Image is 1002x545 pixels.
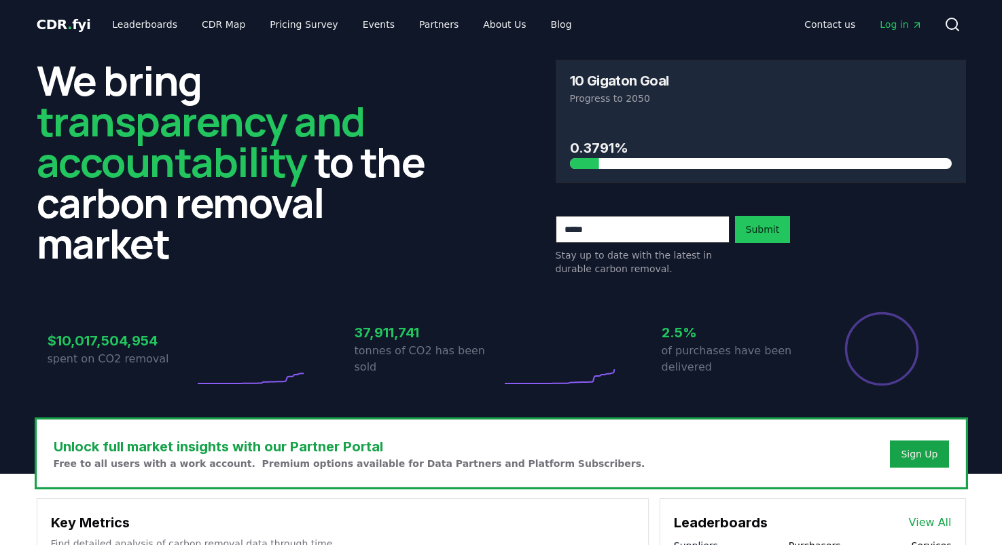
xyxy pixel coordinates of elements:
[880,18,922,31] span: Log in
[890,440,948,468] button: Sign Up
[352,12,406,37] a: Events
[259,12,348,37] a: Pricing Survey
[556,248,730,276] p: Stay up to date with the latest in durable carbon removal.
[101,12,188,37] a: Leaderboards
[355,322,501,343] h3: 37,911,741
[37,16,91,33] span: CDR fyi
[408,12,469,37] a: Partners
[48,351,194,367] p: spent on CO2 removal
[355,343,501,375] p: tonnes of CO2 has been sold
[793,12,866,37] a: Contact us
[909,514,952,531] a: View All
[844,311,920,387] div: Percentage of sales delivered
[54,436,645,457] h3: Unlock full market insights with our Partner Portal
[37,93,365,189] span: transparency and accountability
[54,457,645,470] p: Free to all users with a work account. Premium options available for Data Partners and Platform S...
[901,447,937,461] a: Sign Up
[540,12,583,37] a: Blog
[37,60,447,263] h2: We bring to the carbon removal market
[662,343,808,375] p: of purchases have been delivered
[793,12,933,37] nav: Main
[662,322,808,343] h3: 2.5%
[570,74,669,88] h3: 10 Gigaton Goal
[570,92,952,105] p: Progress to 2050
[51,512,634,533] h3: Key Metrics
[869,12,933,37] a: Log in
[674,512,768,533] h3: Leaderboards
[101,12,582,37] nav: Main
[48,331,194,351] h3: $10,017,504,954
[67,16,72,33] span: .
[735,216,791,243] button: Submit
[570,138,952,158] h3: 0.3791%
[472,12,537,37] a: About Us
[191,12,256,37] a: CDR Map
[37,15,91,34] a: CDR.fyi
